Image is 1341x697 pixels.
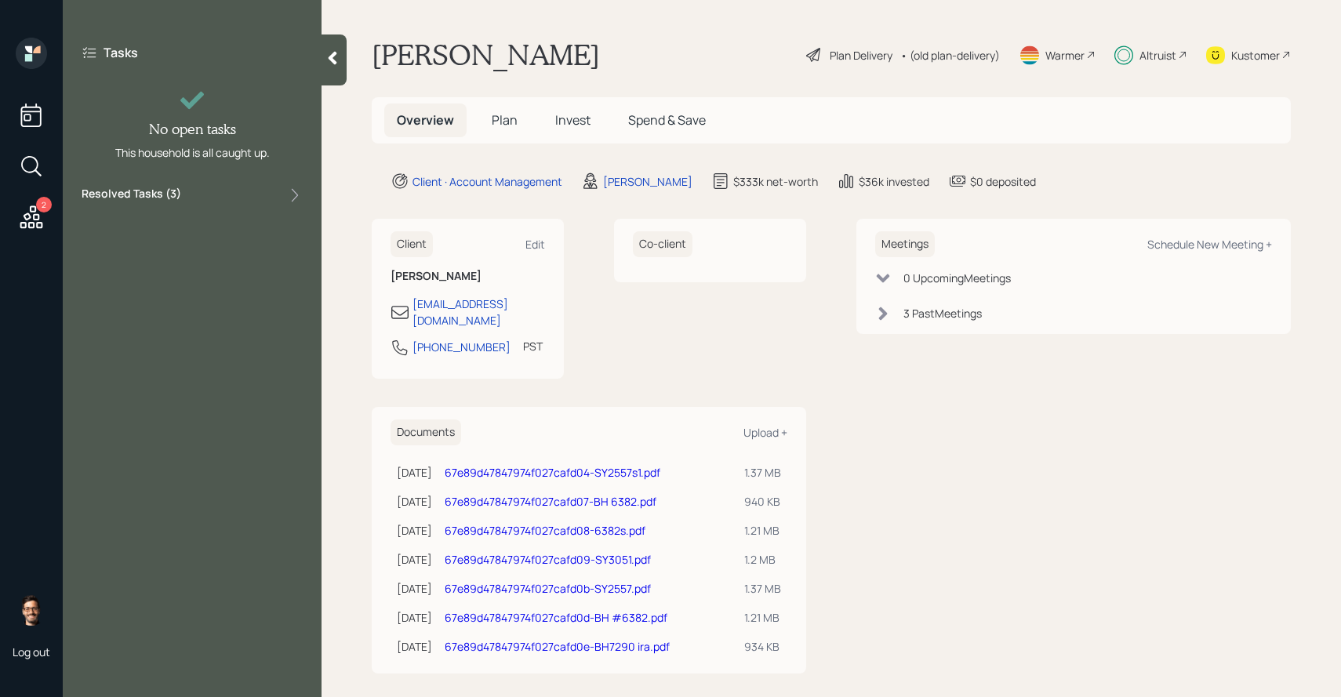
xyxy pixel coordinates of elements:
[412,173,562,190] div: Client · Account Management
[1045,47,1085,64] div: Warmer
[744,609,781,626] div: 1.21 MB
[445,581,651,596] a: 67e89d47847974f027cafd0b-SY2557.pdf
[830,47,892,64] div: Plan Delivery
[104,44,138,61] label: Tasks
[391,231,433,257] h6: Client
[397,493,432,510] div: [DATE]
[82,186,181,205] label: Resolved Tasks ( 3 )
[903,270,1011,286] div: 0 Upcoming Meeting s
[744,551,781,568] div: 1.2 MB
[445,552,651,567] a: 67e89d47847974f027cafd09-SY3051.pdf
[1139,47,1176,64] div: Altruist
[744,580,781,597] div: 1.37 MB
[744,493,781,510] div: 940 KB
[744,638,781,655] div: 934 KB
[412,339,511,355] div: [PHONE_NUMBER]
[13,644,50,659] div: Log out
[628,111,706,129] span: Spend & Save
[970,173,1036,190] div: $0 deposited
[523,338,543,354] div: PST
[1147,237,1272,252] div: Schedule New Meeting +
[492,111,518,129] span: Plan
[397,111,454,129] span: Overview
[391,419,461,445] h6: Documents
[525,237,545,252] div: Edit
[115,144,270,161] div: This household is all caught up.
[397,609,432,626] div: [DATE]
[149,121,236,138] h4: No open tasks
[397,638,432,655] div: [DATE]
[744,464,781,481] div: 1.37 MB
[397,551,432,568] div: [DATE]
[744,522,781,539] div: 1.21 MB
[397,464,432,481] div: [DATE]
[900,47,1000,64] div: • (old plan-delivery)
[903,305,982,321] div: 3 Past Meeting s
[391,270,545,283] h6: [PERSON_NAME]
[445,523,645,538] a: 67e89d47847974f027cafd08-6382s.pdf
[16,594,47,626] img: sami-boghos-headshot.png
[555,111,591,129] span: Invest
[412,296,545,329] div: [EMAIL_ADDRESS][DOMAIN_NAME]
[733,173,818,190] div: $333k net-worth
[36,197,52,212] div: 2
[445,610,667,625] a: 67e89d47847974f027cafd0d-BH #6382.pdf
[875,231,935,257] h6: Meetings
[445,494,656,509] a: 67e89d47847974f027cafd07-BH 6382.pdf
[397,522,432,539] div: [DATE]
[1231,47,1280,64] div: Kustomer
[445,639,670,654] a: 67e89d47847974f027cafd0e-BH7290 ira.pdf
[445,465,660,480] a: 67e89d47847974f027cafd04-SY2557s1.pdf
[603,173,692,190] div: [PERSON_NAME]
[859,173,929,190] div: $36k invested
[633,231,692,257] h6: Co-client
[397,580,432,597] div: [DATE]
[372,38,600,72] h1: [PERSON_NAME]
[743,425,787,440] div: Upload +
